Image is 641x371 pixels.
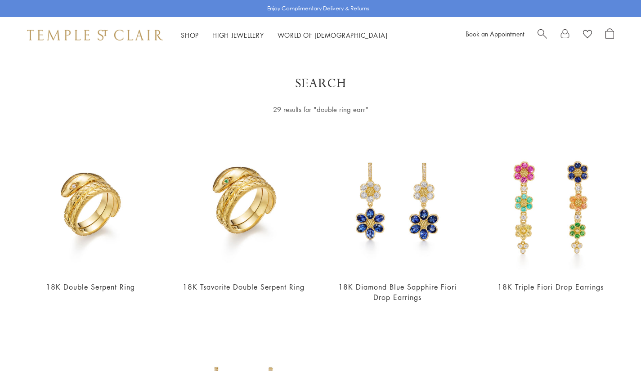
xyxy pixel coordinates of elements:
[202,104,440,115] div: 29 results for "double ring earr"
[466,29,524,38] a: Book an Appointment
[538,28,547,42] a: Search
[46,282,135,292] a: 18K Double Serpent Ring
[267,4,369,13] p: Enjoy Complimentary Delivery & Returns
[181,31,199,40] a: ShopShop
[605,28,614,42] a: Open Shopping Bag
[330,137,465,273] img: E31687-DBFIORBS
[183,282,305,292] a: 18K Tsavorite Double Serpent Ring
[181,30,388,41] nav: Main navigation
[36,76,605,92] h1: Search
[278,31,388,40] a: World of [DEMOGRAPHIC_DATA]World of [DEMOGRAPHIC_DATA]
[583,28,592,42] a: View Wishlist
[498,282,604,292] a: 18K Triple Fiori Drop Earrings
[338,282,457,302] a: 18K Diamond Blue Sapphire Fiori Drop Earrings
[483,137,619,273] img: E36888-3DFIORI
[176,137,311,273] img: 18K Tsavorite Double Serpent Ring
[212,31,264,40] a: High JewelleryHigh Jewellery
[22,137,158,273] img: 18K Double Serpent Ring
[27,30,163,40] img: Temple St. Clair
[596,329,632,362] iframe: Gorgias live chat messenger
